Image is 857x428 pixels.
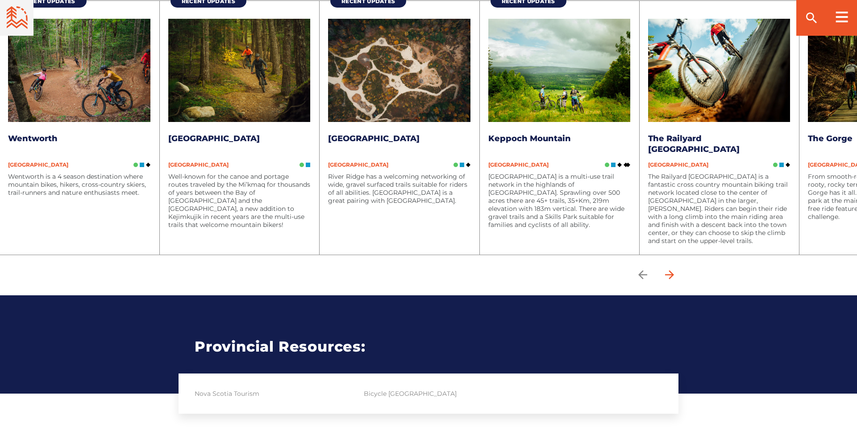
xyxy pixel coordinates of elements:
img: Black Diamond [466,163,470,167]
a: The Railyard [GEOGRAPHIC_DATA] [648,134,740,154]
p: [GEOGRAPHIC_DATA] is a multi-use trail network in the highlands of [GEOGRAPHIC_DATA]. Sprawling o... [488,172,630,229]
img: Black Diamond [786,163,790,167]
img: Green Circle [300,163,304,167]
img: Blue Square [460,163,464,167]
img: Double Black DIamond [624,163,630,167]
a: The Gorge [808,134,853,143]
a: [GEOGRAPHIC_DATA] [328,134,420,143]
img: Black Diamond [617,163,622,167]
a: [GEOGRAPHIC_DATA] [168,134,260,143]
img: Green Circle [453,163,458,167]
img: Blue Square [140,163,144,167]
ion-icon: arrow back [636,268,649,281]
p: Wentworth is a 4 season destination where mountain bikes, hikers, cross-country skiers, trail-run... [8,172,150,197]
span: [GEOGRAPHIC_DATA] [488,161,549,168]
p: Well-known for the canoe and portage routes traveled by the Mi’kmaq for thousands of years betwee... [168,172,310,229]
img: Green Circle [605,163,609,167]
img: Blue Square [306,163,310,167]
img: Black Diamond [146,163,150,167]
img: Green Circle [773,163,778,167]
a: Keppoch Mountain [488,134,571,143]
img: River Ridge Common Mountain Bike Trails in New Germany, NS [328,19,470,122]
p: The Railyard [GEOGRAPHIC_DATA] is a fantastic cross country mountain biking trail network located... [648,172,790,245]
a: Bicycle [GEOGRAPHIC_DATA] [364,390,457,398]
span: [GEOGRAPHIC_DATA] [648,161,708,168]
img: Blue Square [779,163,784,167]
img: Green Circle [133,163,138,167]
span: [GEOGRAPHIC_DATA] [8,161,68,168]
h2: Provincial Resources: [179,295,678,394]
span: [GEOGRAPHIC_DATA] [168,161,229,168]
img: MTB Atlantic Wentworth Mountain Biking Trails [8,19,150,122]
img: Blue Square [611,163,616,167]
ion-icon: search [804,11,819,25]
a: Wentworth [8,134,58,143]
span: [GEOGRAPHIC_DATA] [328,161,388,168]
a: Nova Scotia Tourism [195,390,259,398]
p: River Ridge has a welcoming networking of wide, gravel surfaced trails suitable for riders of all... [328,172,470,205]
ion-icon: arrow forward [663,268,676,281]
